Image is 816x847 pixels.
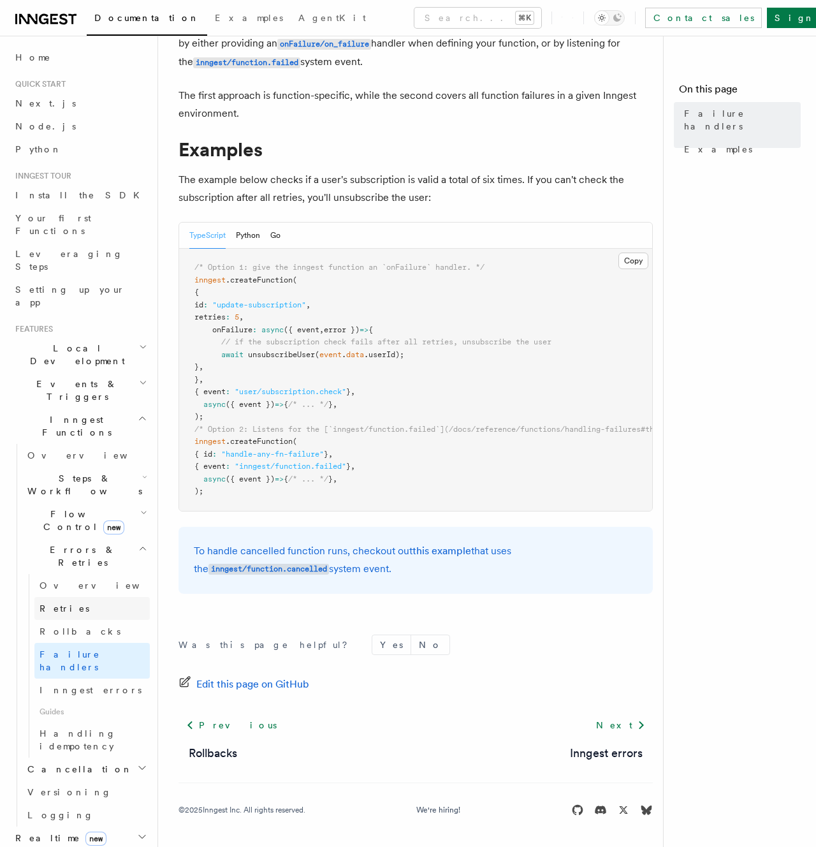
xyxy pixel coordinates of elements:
a: onFailure/on_failure [277,37,371,49]
button: Local Development [10,337,150,372]
span: Edit this page on GitHub [196,675,309,693]
a: We're hiring! [416,805,460,815]
span: Node.js [15,121,76,131]
code: onFailure/on_failure [277,39,371,50]
span: , [351,462,355,471]
a: Previous [178,714,284,737]
span: AgentKit [298,13,366,23]
span: , [333,475,337,483]
span: retries [194,313,226,321]
span: await [221,350,244,359]
a: AgentKit [291,4,374,34]
span: { event [194,387,226,396]
span: Handling idempotency [40,728,116,751]
span: Versioning [27,787,112,797]
div: Inngest Functions [10,444,150,827]
button: Copy [618,253,648,269]
span: Flow Control [22,508,140,533]
span: event [319,350,342,359]
h4: On this page [679,82,801,102]
span: /* Option 1: give the inngest function an `onFailure` handler. */ [194,263,484,272]
span: ({ event [284,325,319,334]
a: Logging [22,804,150,827]
code: inngest/function.cancelled [208,564,329,575]
code: inngest/function.failed [193,57,300,68]
a: Examples [207,4,291,34]
span: Realtime [10,832,106,844]
span: Examples [684,143,752,156]
span: Features [10,324,53,334]
p: Was this page helpful? [178,638,356,651]
span: Inngest errors [40,685,142,695]
span: onFailure [212,325,252,334]
span: new [103,520,124,534]
span: : [203,300,208,309]
span: , [333,400,337,409]
span: { id [194,450,212,459]
div: Errors & Retries [22,574,150,758]
span: Rollbacks [40,626,120,637]
button: Flow Controlnew [22,503,150,538]
span: Install the SDK [15,190,147,200]
span: Failure handlers [40,649,100,672]
span: Next.js [15,98,76,108]
span: => [275,400,284,409]
span: 5 [235,313,239,321]
span: => [275,475,284,483]
a: Examples [679,138,801,161]
a: Handling idempotency [34,722,150,758]
button: Errors & Retries [22,538,150,574]
span: , [351,387,355,396]
span: id [194,300,203,309]
p: The example below checks if a user's subscription is valid a total of six times. If you can't che... [178,171,653,207]
span: Quick start [10,79,66,89]
button: Cancellation [22,758,150,781]
span: ({ event }) [226,400,275,409]
a: Failure handlers [34,643,150,679]
span: : [226,387,230,396]
span: ( [293,276,297,284]
a: Versioning [22,781,150,804]
span: ); [194,412,203,421]
span: } [194,375,199,384]
span: { [284,400,288,409]
span: "update-subscription" [212,300,306,309]
span: } [346,387,351,396]
span: Home [15,51,51,64]
span: => [360,325,368,334]
span: .userId); [364,350,404,359]
span: // if the subscription check fails after all retries, unsubscribe the user [221,337,551,346]
span: : [226,313,230,321]
span: , [328,450,333,459]
span: Your first Functions [15,213,91,236]
span: Setting up your app [15,284,125,307]
span: ); [194,487,203,496]
span: "inngest/function.failed" [235,462,346,471]
a: Install the SDK [10,184,150,207]
span: } [328,400,333,409]
span: { event [194,462,226,471]
a: Overview [22,444,150,467]
p: To handle cancelled function runs, checkout out that uses the system event. [194,542,637,578]
span: Errors & Retries [22,543,138,569]
p: The first approach is function-specific, while the second covers all function failures in a given... [178,87,653,122]
span: { [194,288,199,297]
a: Documentation [87,4,207,36]
span: new [85,832,106,846]
button: TypeScript [189,223,226,249]
span: .createFunction [226,276,293,284]
a: Rollbacks [189,744,237,762]
span: : [226,462,230,471]
span: Documentation [94,13,200,23]
a: Rollbacks [34,620,150,643]
span: Local Development [10,342,139,367]
button: Python [236,223,260,249]
a: Inngest errors [34,679,150,702]
a: Retries [34,597,150,620]
span: Leveraging Steps [15,249,123,272]
h1: Examples [178,138,653,161]
a: this example [412,545,471,557]
span: { [368,325,373,334]
button: Search...⌘K [414,8,541,28]
span: data [346,350,364,359]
